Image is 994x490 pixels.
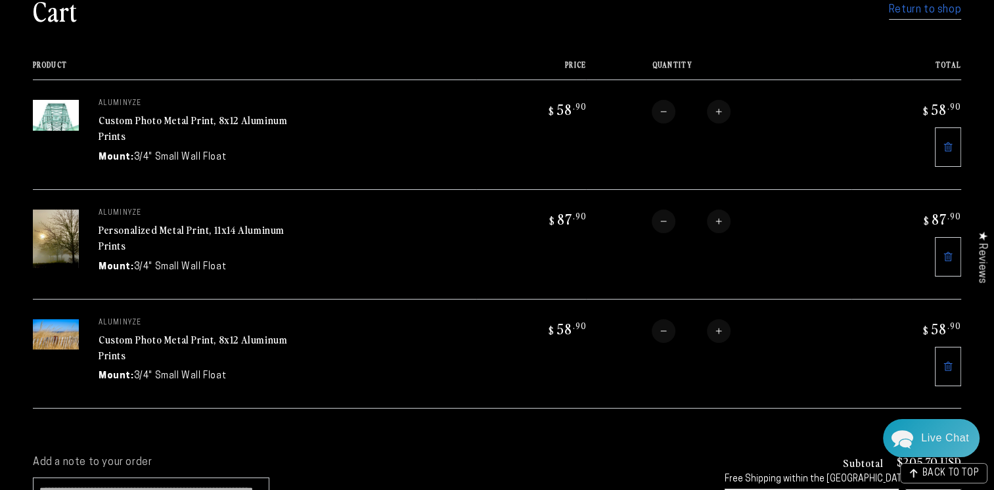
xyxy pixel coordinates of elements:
sup: .90 [947,320,961,331]
th: Total [851,60,961,79]
bdi: 87 [547,210,586,228]
img: 8"x12" Rectangle White Glossy Aluminyzed Photo [33,319,79,350]
a: Custom Photo Metal Print, 8x12 Aluminum Prints [99,112,287,144]
span: $ [548,324,554,337]
a: Personalized Metal Print, 11x14 Aluminum Prints [99,222,284,254]
span: $ [923,104,929,118]
h3: Subtotal [842,457,883,468]
sup: .90 [572,100,586,112]
a: Custom Photo Metal Print, 8x12 Aluminum Prints [99,332,287,363]
a: Remove 11"x14" Rectangle White Glossy Aluminyzed Photo [935,237,961,277]
th: Quantity [586,60,851,79]
label: Add a note to your order [33,456,698,470]
span: $ [924,214,930,227]
span: $ [549,214,554,227]
div: Contact Us Directly [921,419,969,457]
p: $205.70 USD [896,456,961,468]
dd: 3/4" Small Wall Float [134,369,227,383]
span: $ [923,324,929,337]
bdi: 87 [922,210,961,228]
input: Quantity for Custom Photo Metal Print, 8x12 Aluminum Prints [675,319,707,343]
img: 11"x14" Rectangle White Glossy Aluminyzed Photo [33,210,79,268]
sup: .90 [947,100,961,112]
bdi: 58 [921,319,961,338]
div: Free Shipping within the [GEOGRAPHIC_DATA] [725,474,961,485]
p: aluminyze [99,210,296,217]
dt: Mount: [99,260,134,274]
th: Price [476,60,586,79]
div: Click to open Judge.me floating reviews tab [969,221,994,294]
sup: .90 [572,210,586,221]
div: Chat widget toggle [883,419,980,457]
sup: .90 [947,210,961,221]
dd: 3/4" Small Wall Float [134,260,227,274]
th: Product [33,60,476,79]
dd: 3/4" Small Wall Float [134,150,227,164]
bdi: 58 [546,319,586,338]
input: Quantity for Personalized Metal Print, 11x14 Aluminum Prints [675,210,707,233]
bdi: 58 [921,100,961,118]
input: Quantity for Custom Photo Metal Print, 8x12 Aluminum Prints [675,100,707,123]
p: aluminyze [99,319,296,327]
a: Return to shop [889,1,961,20]
span: BACK TO TOP [922,469,979,478]
sup: .90 [572,320,586,331]
dt: Mount: [99,369,134,383]
p: aluminyze [99,100,296,108]
a: Remove 8"x12" Rectangle White Glossy Aluminyzed Photo [935,347,961,386]
span: $ [548,104,554,118]
bdi: 58 [546,100,586,118]
dt: Mount: [99,150,134,164]
a: Remove 8"x12" Rectangle White Glossy Aluminyzed Photo [935,127,961,167]
img: 8"x12" Rectangle White Glossy Aluminyzed Photo [33,100,79,131]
